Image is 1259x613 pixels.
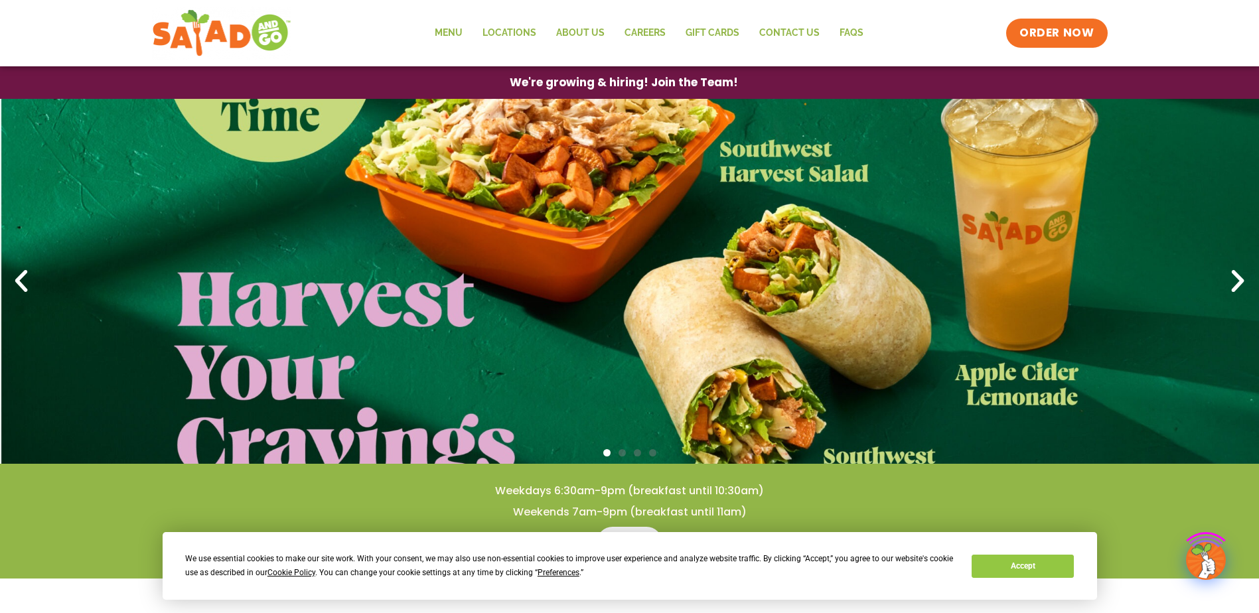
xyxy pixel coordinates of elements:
div: We use essential cookies to make our site work. With your consent, we may also use non-essential ... [185,552,956,580]
a: Careers [615,18,676,48]
span: Go to slide 4 [649,449,656,456]
span: Go to slide 1 [603,449,611,456]
span: ORDER NOW [1019,25,1094,41]
a: ORDER NOW [1006,19,1107,48]
a: Menu [425,18,473,48]
span: Go to slide 2 [619,449,626,456]
span: Cookie Policy [267,568,315,577]
span: Preferences [538,568,579,577]
img: new-SAG-logo-768×292 [152,7,292,60]
a: FAQs [830,18,873,48]
a: About Us [546,18,615,48]
a: GIFT CARDS [676,18,749,48]
h4: Weekdays 6:30am-9pm (breakfast until 10:30am) [27,484,1232,498]
span: Go to slide 3 [634,449,641,456]
h4: Weekends 7am-9pm (breakfast until 11am) [27,505,1232,519]
div: Next slide [1223,267,1252,296]
button: Accept [972,555,1074,578]
div: Previous slide [7,267,36,296]
a: Contact Us [749,18,830,48]
div: Cookie Consent Prompt [163,532,1097,600]
a: Menu [597,527,662,559]
nav: Menu [425,18,873,48]
span: We're growing & hiring! Join the Team! [510,77,738,88]
a: We're growing & hiring! Join the Team! [490,67,758,98]
a: Locations [473,18,546,48]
